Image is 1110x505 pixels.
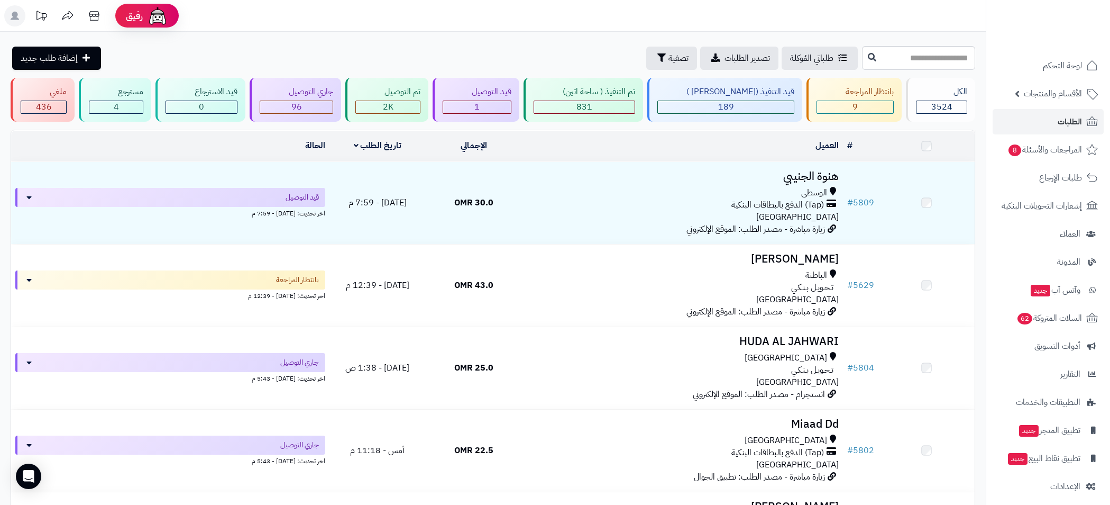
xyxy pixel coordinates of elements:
span: 4 [114,101,119,113]
span: أدوات التسويق [1034,339,1080,354]
a: بانتظار المراجعة 9 [804,78,904,122]
span: 8 [1008,145,1021,156]
span: بانتظار المراجعة [276,275,319,285]
span: 96 [291,101,302,113]
a: جاري التوصيل 96 [247,78,343,122]
div: 1 [443,101,511,113]
span: [GEOGRAPHIC_DATA] [745,435,827,447]
a: وآتس آبجديد [993,277,1104,303]
span: الطلبات [1058,114,1082,129]
span: [GEOGRAPHIC_DATA] [745,352,827,364]
button: تصفية [646,47,697,70]
h3: HUDA AL JAHWARI [526,336,839,348]
a: تطبيق نقاط البيعجديد [993,446,1104,471]
a: الإجمالي [461,139,487,152]
span: 25.0 OMR [454,362,493,374]
a: التقارير [993,362,1104,387]
span: [GEOGRAPHIC_DATA] [756,376,839,389]
span: التطبيقات والخدمات [1016,395,1080,410]
a: #5629 [847,279,874,292]
span: أمس - 11:18 م [350,444,405,457]
a: تاريخ الطلب [354,139,402,152]
div: 96 [260,101,333,113]
div: 189 [658,101,794,113]
a: المدونة [993,249,1104,275]
span: جديد [1008,453,1028,465]
span: المدونة [1057,255,1080,269]
span: # [847,279,853,292]
span: الوسطى [801,187,827,199]
span: جاري التوصيل [280,357,319,368]
span: المراجعات والأسئلة [1007,142,1082,157]
span: تصدير الطلبات [724,52,770,65]
h3: [PERSON_NAME] [526,253,839,265]
div: Open Intercom Messenger [16,464,41,489]
div: اخر تحديث: [DATE] - 7:59 م [15,207,325,218]
img: logo-2.png [1038,29,1100,51]
div: 436 [21,101,66,113]
span: # [847,444,853,457]
a: ملغي 436 [8,78,77,122]
div: قيد الاسترجاع [166,86,237,98]
span: 9 [852,101,858,113]
a: السلات المتروكة62 [993,305,1104,331]
a: الحالة [305,139,325,152]
div: اخر تحديث: [DATE] - 12:39 م [15,290,325,301]
a: التطبيقات والخدمات [993,390,1104,415]
div: 831 [534,101,635,113]
span: (Tap) الدفع بالبطاقات البنكية [731,447,824,459]
span: الأقسام والمنتجات [1024,86,1082,101]
span: التقارير [1060,367,1080,382]
span: جديد [1031,285,1050,296]
img: ai-face.png [147,5,168,26]
span: [DATE] - 1:38 ص [345,362,409,374]
a: تم التنفيذ ( ساحة اتين) 831 [521,78,645,122]
span: إضافة طلب جديد [21,52,78,65]
a: #5809 [847,196,874,209]
div: قيد التوصيل [443,86,511,98]
span: 43.0 OMR [454,279,493,292]
a: المراجعات والأسئلة8 [993,137,1104,163]
span: 436 [36,101,52,113]
span: العملاء [1060,227,1080,241]
a: الكل3524 [904,78,977,122]
a: تم التوصيل 2K [343,78,430,122]
span: 1 [474,101,480,113]
span: لوحة التحكم [1043,58,1082,73]
a: العملاء [993,221,1104,247]
div: بانتظار المراجعة [817,86,894,98]
a: قيد التنفيذ ([PERSON_NAME] ) 189 [645,78,804,122]
span: 62 [1017,313,1032,324]
span: 189 [718,101,734,113]
span: زيارة مباشرة - مصدر الطلب: تطبيق الجوال [694,471,825,483]
div: 1958 [356,101,420,113]
span: تصفية [668,52,689,65]
div: ملغي [21,86,67,98]
span: # [847,362,853,374]
div: 4 [89,101,143,113]
a: لوحة التحكم [993,53,1104,78]
span: طلباتي المُوكلة [790,52,833,65]
div: تم التنفيذ ( ساحة اتين) [534,86,635,98]
span: [GEOGRAPHIC_DATA] [756,458,839,471]
span: الباطنة [805,269,827,282]
span: رفيق [126,10,143,22]
a: الطلبات [993,109,1104,134]
span: تـحـويـل بـنـكـي [791,282,833,294]
span: [DATE] - 7:59 م [348,196,407,209]
span: (Tap) الدفع بالبطاقات البنكية [731,199,824,211]
a: العميل [815,139,839,152]
a: طلباتي المُوكلة [782,47,858,70]
span: تطبيق المتجر [1018,423,1080,438]
h3: Miaad Dd [526,418,839,430]
span: زيارة مباشرة - مصدر الطلب: الموقع الإلكتروني [686,305,825,318]
div: جاري التوصيل [260,86,333,98]
span: تطبيق نقاط البيع [1007,451,1080,466]
a: إضافة طلب جديد [12,47,101,70]
h3: هنوة الجنيبي [526,170,839,183]
span: [GEOGRAPHIC_DATA] [756,293,839,306]
span: 2K [383,101,393,113]
span: تـحـويـل بـنـكـي [791,364,833,376]
span: جديد [1019,425,1039,437]
div: قيد التنفيذ ([PERSON_NAME] ) [657,86,794,98]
